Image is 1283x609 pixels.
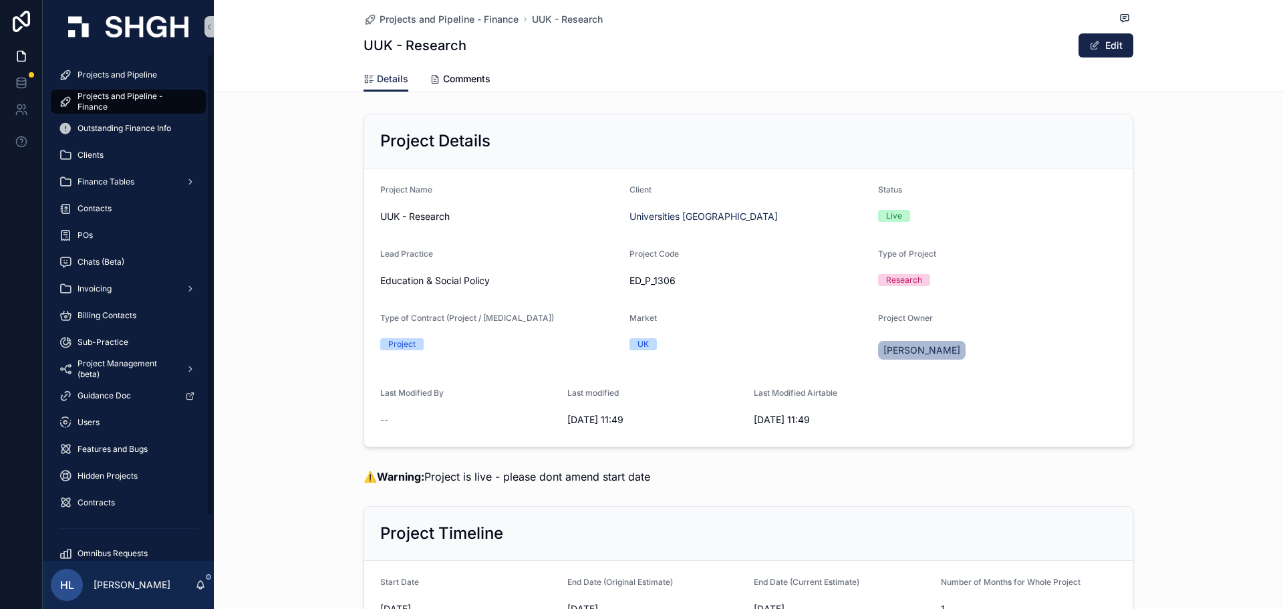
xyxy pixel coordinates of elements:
[567,388,619,398] span: Last modified
[51,384,206,408] a: Guidance Doc
[430,67,490,94] a: Comments
[78,497,115,508] span: Contracts
[380,413,388,427] span: --
[78,176,134,187] span: Finance Tables
[754,388,837,398] span: Last Modified Airtable
[78,70,157,80] span: Projects and Pipeline
[51,491,206,515] a: Contracts
[78,471,138,481] span: Hidden Projects
[1079,33,1133,57] button: Edit
[567,413,744,427] span: [DATE] 11:49
[380,13,519,26] span: Projects and Pipeline - Finance
[43,53,214,561] div: scrollable content
[51,170,206,194] a: Finance Tables
[51,437,206,461] a: Features and Bugs
[78,310,136,321] span: Billing Contacts
[754,413,930,427] span: [DATE] 11:49
[878,341,966,360] a: [PERSON_NAME]
[78,358,175,380] span: Project Management (beta)
[51,197,206,221] a: Contacts
[51,277,206,301] a: Invoicing
[629,185,652,195] span: Client
[629,313,657,323] span: Market
[380,577,419,587] span: Start Date
[78,283,112,294] span: Invoicing
[51,90,206,114] a: Projects and Pipeline - Finance
[68,16,188,37] img: App logo
[567,577,673,587] span: End Date (Original Estimate)
[754,577,859,587] span: End Date (Current Estimate)
[883,344,960,357] span: [PERSON_NAME]
[51,357,206,381] a: Project Management (beta)
[51,330,206,354] a: Sub-Practice
[51,63,206,87] a: Projects and Pipeline
[51,464,206,488] a: Hidden Projects
[443,72,490,86] span: Comments
[886,274,922,286] div: Research
[637,338,649,350] div: UK
[380,185,432,195] span: Project Name
[364,67,408,92] a: Details
[380,249,433,259] span: Lead Practice
[377,72,408,86] span: Details
[380,130,490,152] h2: Project Details
[532,13,603,26] a: UUK - Research
[388,338,416,350] div: Project
[78,444,148,455] span: Features and Bugs
[380,388,444,398] span: Last Modified By
[878,185,902,195] span: Status
[886,210,902,222] div: Live
[78,230,93,241] span: POs
[94,578,170,592] p: [PERSON_NAME]
[941,577,1081,587] span: Number of Months for Whole Project
[380,274,490,287] span: Education & Social Policy
[51,223,206,247] a: POs
[380,210,619,223] span: UUK - Research
[78,417,100,428] span: Users
[78,123,171,134] span: Outstanding Finance Info
[51,410,206,435] a: Users
[878,313,933,323] span: Project Owner
[78,203,112,214] span: Contacts
[629,210,778,223] a: Universities [GEOGRAPHIC_DATA]
[629,274,868,287] span: ED_P_1306
[51,116,206,140] a: Outstanding Finance Info
[78,150,104,160] span: Clients
[78,91,192,112] span: Projects and Pipeline - Finance
[380,523,503,544] h2: Project Timeline
[78,548,148,559] span: Omnibus Requests
[629,249,679,259] span: Project Code
[78,390,131,401] span: Guidance Doc
[364,470,650,483] span: ⚠️ Project is live - please dont amend start date
[51,143,206,167] a: Clients
[364,36,466,55] h1: UUK - Research
[51,303,206,328] a: Billing Contacts
[60,577,74,593] span: HL
[364,13,519,26] a: Projects and Pipeline - Finance
[78,257,124,267] span: Chats (Beta)
[51,250,206,274] a: Chats (Beta)
[51,541,206,566] a: Omnibus Requests
[78,337,128,348] span: Sub-Practice
[380,313,554,323] span: Type of Contract (Project / [MEDICAL_DATA])
[878,249,936,259] span: Type of Project
[377,470,424,483] strong: Warning:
